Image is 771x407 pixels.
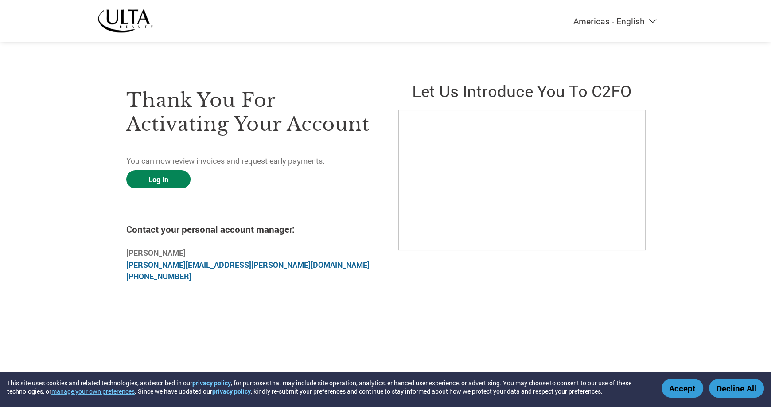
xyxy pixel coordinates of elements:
button: Decline All [709,379,764,398]
h3: Thank you for activating your account [126,88,373,136]
a: Log In [126,170,191,188]
img: ULTA [97,9,153,33]
a: privacy policy [212,387,251,395]
iframe: C2FO Introduction Video [398,110,646,250]
h2: Let us introduce you to C2FO [398,80,645,102]
a: privacy policy [192,379,231,387]
p: You can now review invoices and request early payments. [126,155,373,167]
button: manage your own preferences [51,387,135,395]
button: Accept [662,379,703,398]
div: This site uses cookies and related technologies, as described in our , for purposes that may incl... [7,379,649,395]
b: [PERSON_NAME] [126,248,186,258]
a: [PHONE_NUMBER] [126,271,191,282]
a: [PERSON_NAME][EMAIL_ADDRESS][PERSON_NAME][DOMAIN_NAME] [126,260,370,270]
h4: Contact your personal account manager: [126,223,373,235]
